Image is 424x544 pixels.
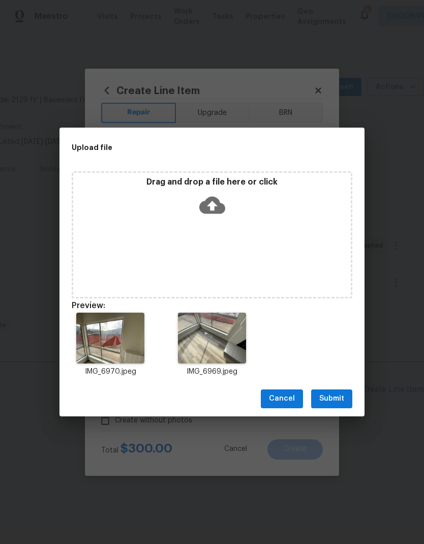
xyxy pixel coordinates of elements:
p: IMG_6969.jpeg [173,367,251,377]
button: Cancel [261,389,303,408]
h2: Upload file [72,142,307,153]
span: Cancel [269,392,295,405]
p: Drag and drop a file here or click [73,177,351,188]
p: IMG_6970.jpeg [72,367,149,377]
img: 2Q== [76,313,144,364]
button: Submit [311,389,352,408]
img: 9k= [178,313,246,364]
span: Submit [319,392,344,405]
